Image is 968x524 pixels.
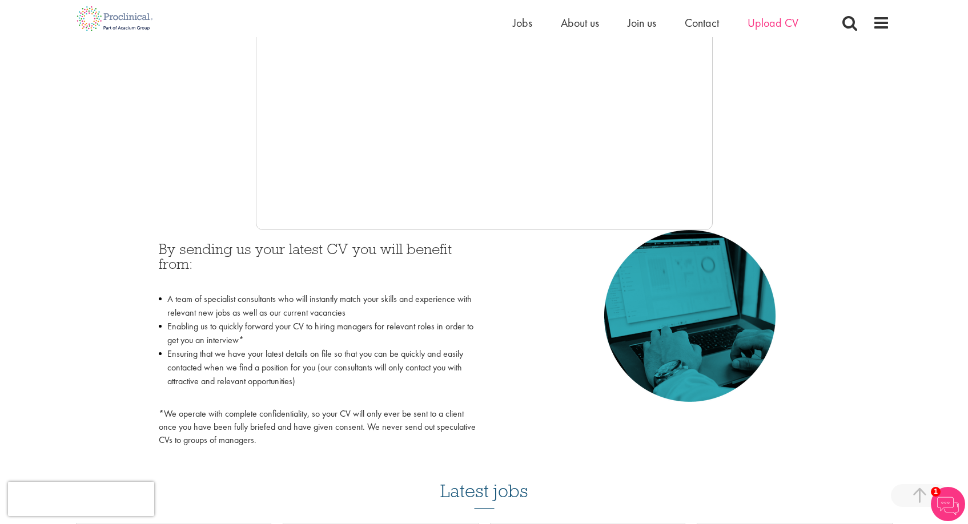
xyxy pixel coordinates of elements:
[8,482,154,516] iframe: reCAPTCHA
[628,15,656,30] a: Join us
[159,241,476,287] h3: By sending us your latest CV you will benefit from:
[685,15,719,30] a: Contact
[440,453,528,509] h3: Latest jobs
[931,487,941,497] span: 1
[513,15,532,30] a: Jobs
[159,408,476,447] p: *We operate with complete confidentiality, so your CV will only ever be sent to a client once you...
[159,320,476,347] li: Enabling us to quickly forward your CV to hiring managers for relevant roles in order to get you ...
[159,347,476,402] li: Ensuring that we have your latest details on file so that you can be quickly and easily contacted...
[561,15,599,30] a: About us
[748,15,798,30] a: Upload CV
[931,487,965,521] img: Chatbot
[159,292,476,320] li: A team of specialist consultants who will instantly match your skills and experience with relevan...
